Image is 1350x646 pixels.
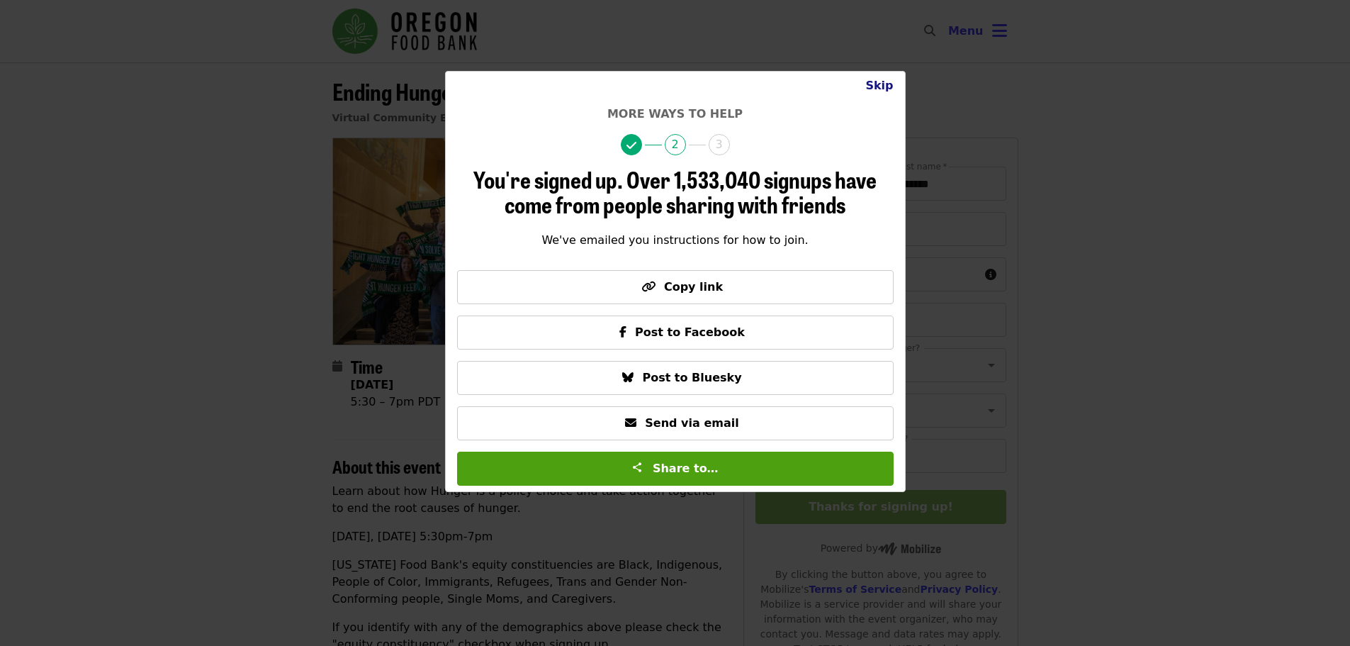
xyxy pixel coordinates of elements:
button: Send via email [457,406,894,440]
span: Send via email [645,416,738,430]
span: Post to Bluesky [642,371,741,384]
button: Share to… [457,452,894,486]
i: facebook-f icon [619,325,626,339]
button: Post to Bluesky [457,361,894,395]
span: More ways to help [607,107,743,121]
span: Over 1,533,040 signups have come from people sharing with friends [505,162,877,221]
i: check icon [626,139,636,152]
span: 3 [709,134,730,155]
button: Post to Facebook [457,316,894,350]
span: 2 [665,134,686,155]
span: Share to… [653,462,719,475]
span: Copy link [664,280,723,294]
i: envelope icon [625,416,636,430]
span: You're signed up. [473,162,623,196]
span: Post to Facebook [635,325,745,339]
button: Close [854,72,904,100]
span: We've emailed you instructions for how to join. [541,233,808,247]
i: link icon [641,280,656,294]
button: Copy link [457,270,894,304]
i: bluesky icon [622,371,634,384]
img: Share [631,462,643,473]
